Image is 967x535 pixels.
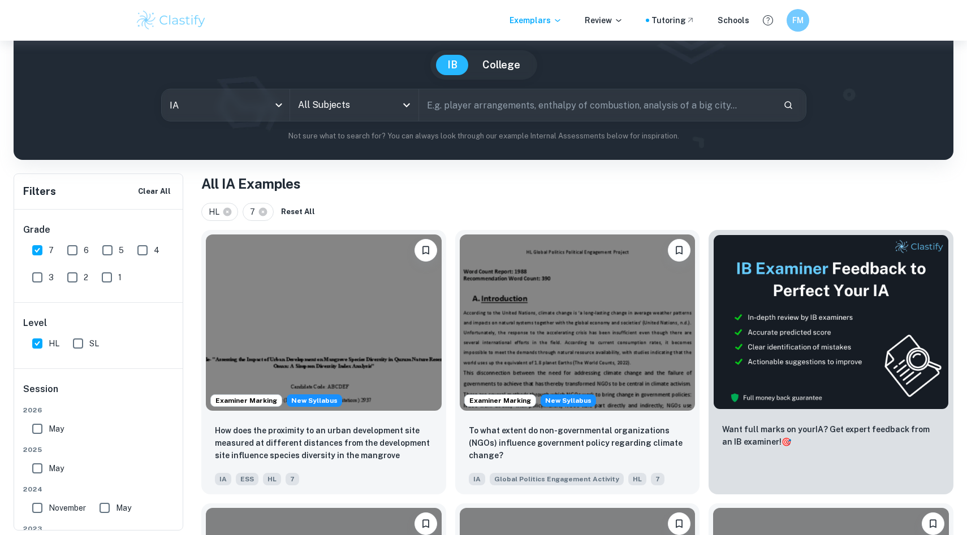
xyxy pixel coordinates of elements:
[201,203,238,221] div: HL
[236,473,258,485] span: ESS
[471,55,532,75] button: College
[23,131,944,142] p: Not sure what to search for? You can always look through our example Internal Assessments below f...
[510,14,562,27] p: Exemplars
[419,89,774,121] input: E.g. player arrangements, enthalpy of combustion, analysis of a big city...
[718,14,749,27] a: Schools
[206,234,442,411] img: ESS IA example thumbnail: How does the proximity to an urban devel
[116,502,131,514] span: May
[792,14,805,27] h6: FM
[135,183,174,200] button: Clear All
[287,394,342,407] div: Starting from the May 2026 session, the ESS IA requirements have changed. We created this exempla...
[651,473,664,485] span: 7
[541,394,596,407] span: New Syllabus
[23,223,175,237] h6: Grade
[154,244,159,256] span: 4
[49,337,59,350] span: HL
[23,316,175,330] h6: Level
[779,95,798,115] button: Search
[89,337,99,350] span: SL
[287,394,342,407] span: New Syllabus
[49,462,64,475] span: May
[713,234,949,410] img: Thumbnail
[23,524,175,534] span: 2023
[118,271,122,284] span: 1
[23,484,175,494] span: 2024
[668,239,690,262] button: Bookmark
[201,230,446,494] a: Examiner MarkingStarting from the May 2026 session, the ESS IA requirements have changed. We crea...
[415,512,437,535] button: Bookmark
[49,244,54,256] span: 7
[243,203,274,221] div: 7
[250,206,260,218] span: 7
[787,9,809,32] button: FM
[84,271,88,284] span: 2
[49,271,54,284] span: 3
[263,473,281,485] span: HL
[436,55,469,75] button: IB
[286,473,299,485] span: 7
[469,424,687,462] p: To what extent do non-governmental organizations (NGOs) influence government policy regarding cli...
[465,395,536,406] span: Examiner Marking
[585,14,623,27] p: Review
[215,424,433,463] p: How does the proximity to an urban development site measured at different distances from the deve...
[415,239,437,262] button: Bookmark
[135,9,207,32] img: Clastify logo
[23,405,175,415] span: 2026
[399,97,415,113] button: Open
[469,473,485,485] span: IA
[628,473,646,485] span: HL
[278,203,318,220] button: Reset All
[23,184,56,199] h6: Filters
[668,512,690,535] button: Bookmark
[651,14,695,27] a: Tutoring
[758,11,778,30] button: Help and Feedback
[541,394,596,407] div: Starting from the May 2026 session, the Global Politics Engagement Activity requirements have cha...
[922,512,944,535] button: Bookmark
[162,89,290,121] div: IA
[211,395,282,406] span: Examiner Marking
[782,437,791,446] span: 🎯
[709,230,953,494] a: ThumbnailWant full marks on yourIA? Get expert feedback from an IB examiner!
[84,244,89,256] span: 6
[49,502,86,514] span: November
[209,206,225,218] span: HL
[49,423,64,435] span: May
[215,473,231,485] span: IA
[460,234,696,411] img: Global Politics Engagement Activity IA example thumbnail: To what extent do non-governmental organ
[490,473,624,485] span: Global Politics Engagement Activity
[23,382,175,405] h6: Session
[119,244,124,256] span: 5
[722,423,940,448] p: Want full marks on your IA ? Get expert feedback from an IB examiner!
[455,230,700,494] a: Examiner MarkingStarting from the May 2026 session, the Global Politics Engagement Activity requi...
[201,173,953,194] h1: All IA Examples
[23,445,175,455] span: 2025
